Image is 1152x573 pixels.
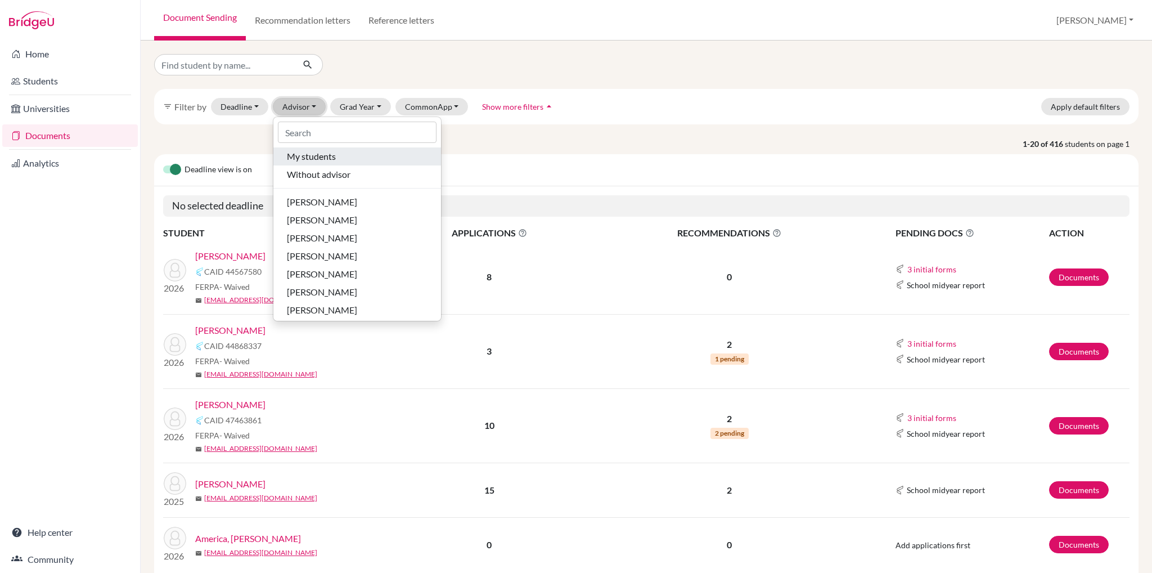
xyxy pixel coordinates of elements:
[273,229,441,247] button: [PERSON_NAME]
[895,226,1048,240] span: PENDING DOCS
[164,495,186,508] p: 2025
[195,267,204,276] img: Common App logo
[195,398,265,411] a: [PERSON_NAME]
[1049,417,1109,435] a: Documents
[195,477,265,491] a: [PERSON_NAME]
[1049,343,1109,360] a: Documents
[287,195,357,209] span: [PERSON_NAME]
[219,431,250,440] span: - Waived
[895,280,904,289] img: Common App logo
[273,165,441,183] button: Without advisor
[907,484,985,496] span: School midyear report
[710,428,749,439] span: 2 pending
[195,281,250,293] span: FERPA
[2,43,138,65] a: Home
[895,265,904,274] img: Common App logo
[273,247,441,265] button: [PERSON_NAME]
[1049,268,1109,286] a: Documents
[895,413,904,422] img: Common App logo
[195,342,204,351] img: Common App logo
[487,346,492,356] b: 3
[195,416,204,425] img: Common App logo
[273,193,441,211] button: [PERSON_NAME]
[484,420,494,431] b: 10
[278,122,436,143] input: Search
[2,97,138,120] a: Universities
[273,265,441,283] button: [PERSON_NAME]
[163,195,1129,217] h5: No selected deadline
[287,267,357,281] span: [PERSON_NAME]
[287,168,350,181] span: Without advisor
[211,98,268,115] button: Deadline
[895,429,904,438] img: Common App logo
[164,408,186,430] img: Orlandi, Luca
[287,303,357,317] span: [PERSON_NAME]
[164,333,186,356] img: Nahmad, Ezra
[273,283,441,301] button: [PERSON_NAME]
[2,70,138,92] a: Students
[195,495,202,502] span: mail
[482,102,543,111] span: Show more filters
[1023,138,1065,150] strong: 1-20 of 416
[389,226,590,240] span: APPLICATIONS
[195,355,250,367] span: FERPA
[273,147,441,165] button: My students
[895,339,904,348] img: Common App logo
[1051,10,1138,31] button: [PERSON_NAME]
[195,446,202,453] span: mail
[204,340,262,352] span: CAID 44868337
[2,548,138,571] a: Community
[184,163,252,177] span: Deadline view is on
[174,101,206,112] span: Filter by
[287,150,336,163] span: My students
[1048,226,1129,240] th: ACTION
[907,428,985,440] span: School midyear report
[895,540,970,550] span: Add applications first
[154,54,294,75] input: Find student by name...
[219,282,250,292] span: - Waived
[1065,138,1138,150] span: students on page 1
[287,213,357,227] span: [PERSON_NAME]
[273,117,442,321] div: Advisor
[195,532,301,545] a: America, [PERSON_NAME]
[273,301,441,319] button: [PERSON_NAME]
[710,353,749,365] span: 1 pending
[2,521,138,544] a: Help center
[591,412,868,426] p: 2
[395,98,469,115] button: CommonApp
[907,411,957,424] button: 3 initial forms
[287,231,357,245] span: [PERSON_NAME]
[543,101,555,112] i: arrow_drop_up
[164,430,186,444] p: 2026
[195,297,202,304] span: mail
[1049,536,1109,553] a: Documents
[195,550,202,557] span: mail
[287,285,357,299] span: [PERSON_NAME]
[591,484,868,497] p: 2
[195,324,265,337] a: [PERSON_NAME]
[164,259,186,281] img: Berko-Boateng, Andrew
[591,270,868,284] p: 0
[487,539,492,550] b: 0
[895,486,904,495] img: Common App logo
[195,371,202,378] span: mail
[907,353,985,365] span: School midyear report
[204,493,317,503] a: [EMAIL_ADDRESS][DOMAIN_NAME]
[164,549,186,563] p: 2026
[9,11,54,29] img: Bridge-U
[591,226,868,240] span: RECOMMENDATIONS
[591,338,868,351] p: 2
[1049,481,1109,499] a: Documents
[204,369,317,379] a: [EMAIL_ADDRESS][DOMAIN_NAME]
[195,429,250,441] span: FERPA
[164,472,186,495] img: Ahmedov, Behruz
[2,124,138,147] a: Documents
[204,414,262,426] span: CAID 47463861
[907,279,985,291] span: School midyear report
[164,356,186,369] p: 2026
[1041,98,1129,115] button: Apply default filters
[907,263,957,276] button: 3 initial forms
[273,211,441,229] button: [PERSON_NAME]
[204,548,317,558] a: [EMAIL_ADDRESS][DOMAIN_NAME]
[907,337,957,350] button: 3 initial forms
